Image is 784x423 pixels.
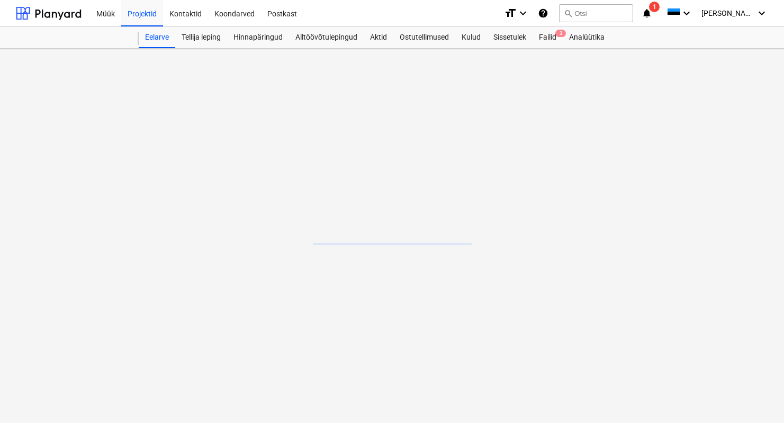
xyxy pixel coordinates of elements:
[731,372,784,423] iframe: Chat Widget
[289,27,364,48] a: Alltöövõtulepingud
[227,27,289,48] a: Hinnapäringud
[455,27,487,48] a: Kulud
[555,30,566,37] span: 3
[533,27,563,48] a: Failid3
[533,27,563,48] div: Failid
[393,27,455,48] a: Ostutellimused
[487,27,533,48] a: Sissetulek
[563,27,611,48] a: Analüütika
[175,27,227,48] a: Tellija leping
[364,27,393,48] a: Aktid
[139,27,175,48] a: Eelarve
